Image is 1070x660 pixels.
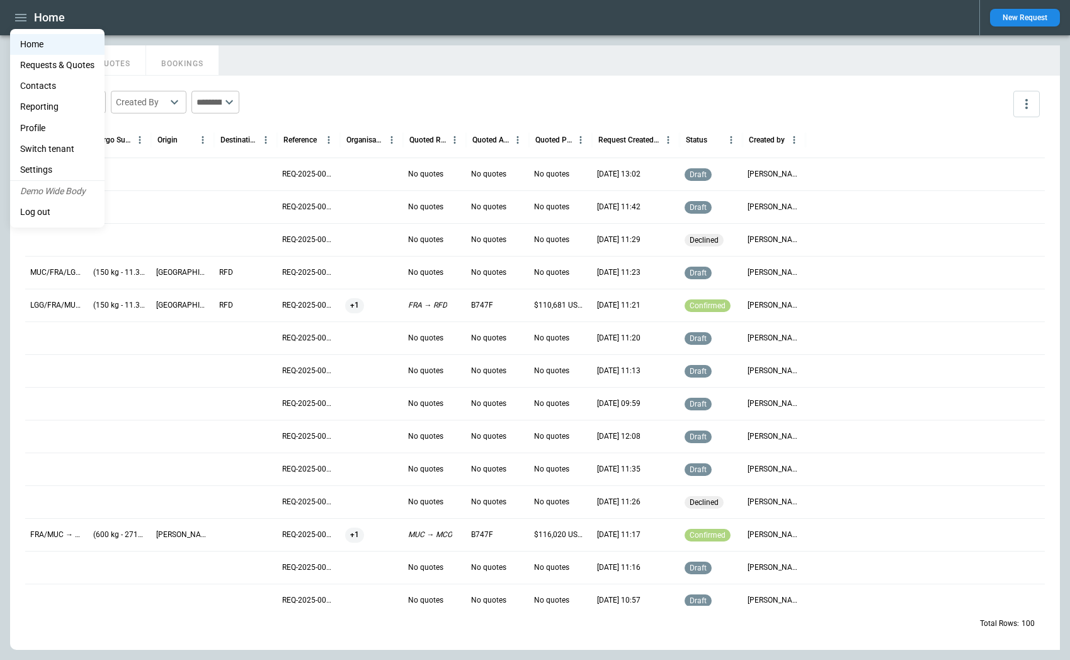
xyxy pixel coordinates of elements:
[10,118,105,139] a: Profile
[10,96,105,117] a: Reporting
[10,76,105,96] a: Contacts
[10,139,105,159] li: Switch tenant
[10,55,105,76] a: Requests & Quotes
[10,202,105,223] li: Log out
[10,34,105,55] a: Home
[10,181,105,202] li: Demo Wide Body
[10,159,105,180] a: Settings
